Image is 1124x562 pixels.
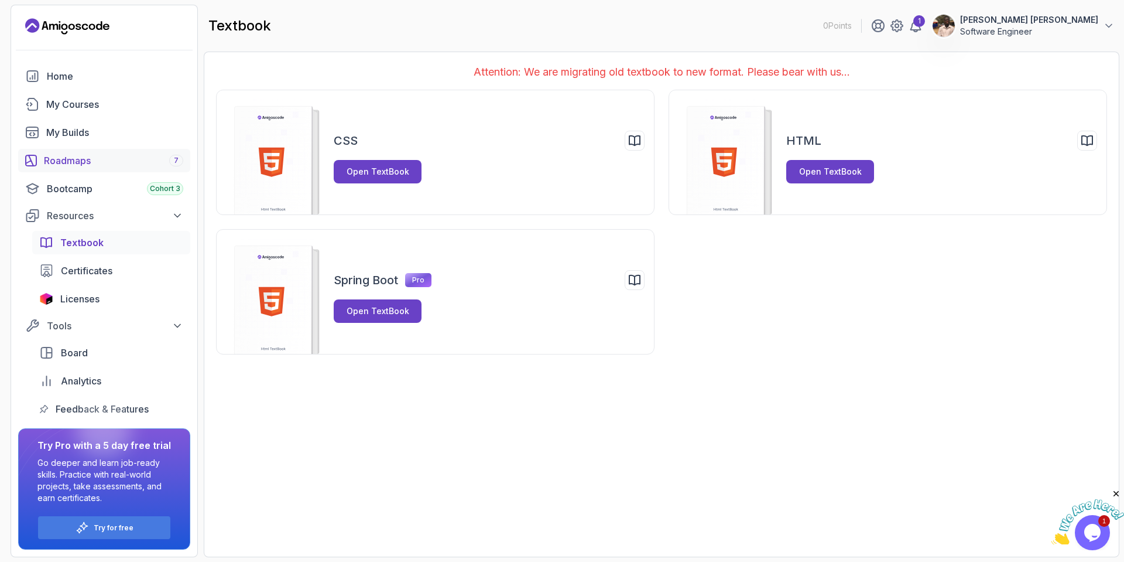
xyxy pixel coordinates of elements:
div: Home [47,69,183,83]
h2: CSS [334,132,358,149]
button: Tools [18,315,190,336]
span: Textbook [60,236,104,250]
button: Open TextBook [334,299,421,323]
span: 7 [174,156,179,165]
div: My Courses [46,97,183,111]
a: builds [18,121,190,144]
h2: Spring Boot [334,272,398,288]
a: bootcamp [18,177,190,200]
span: Board [61,346,88,360]
div: Open TextBook [347,305,409,317]
p: [PERSON_NAME] [PERSON_NAME] [960,14,1098,26]
p: Software Engineer [960,26,1098,38]
a: licenses [32,287,190,311]
span: Feedback & Features [56,402,149,416]
button: Open TextBook [786,160,874,183]
div: Open TextBook [799,166,862,178]
a: feedback [32,397,190,421]
button: user profile image[PERSON_NAME] [PERSON_NAME]Software Engineer [932,14,1115,38]
div: My Builds [46,125,183,139]
span: Analytics [61,374,101,388]
p: 0 Points [823,20,852,32]
div: Tools [47,319,183,333]
div: Bootcamp [47,182,183,196]
h2: textbook [208,16,271,35]
a: Try for free [94,523,133,533]
p: Pro [405,273,431,287]
a: home [18,64,190,88]
button: Try for free [37,516,171,540]
a: roadmaps [18,149,190,172]
a: 1 [909,19,923,33]
h2: HTML [786,132,821,149]
a: textbook [32,231,190,254]
img: user profile image [933,15,955,37]
div: Roadmaps [44,154,183,168]
a: board [32,341,190,365]
a: certificates [32,259,190,282]
div: Resources [47,209,183,223]
div: 1 [913,15,925,27]
a: Landing page [25,17,109,36]
span: Cohort 3 [150,184,180,193]
div: Open TextBook [347,166,409,178]
img: jetbrains icon [39,293,53,305]
a: courses [18,93,190,116]
iframe: chat widget [1051,489,1124,544]
p: Go deeper and learn job-ready skills. Practice with real-world projects, take assessments, and ea... [37,457,171,504]
span: Licenses [60,292,100,306]
button: Open TextBook [334,160,421,183]
button: Resources [18,205,190,226]
span: Certificates [61,264,112,278]
p: Attention: We are migrating old textbook to new format. Please bear with us... [216,64,1107,80]
a: analytics [32,369,190,393]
